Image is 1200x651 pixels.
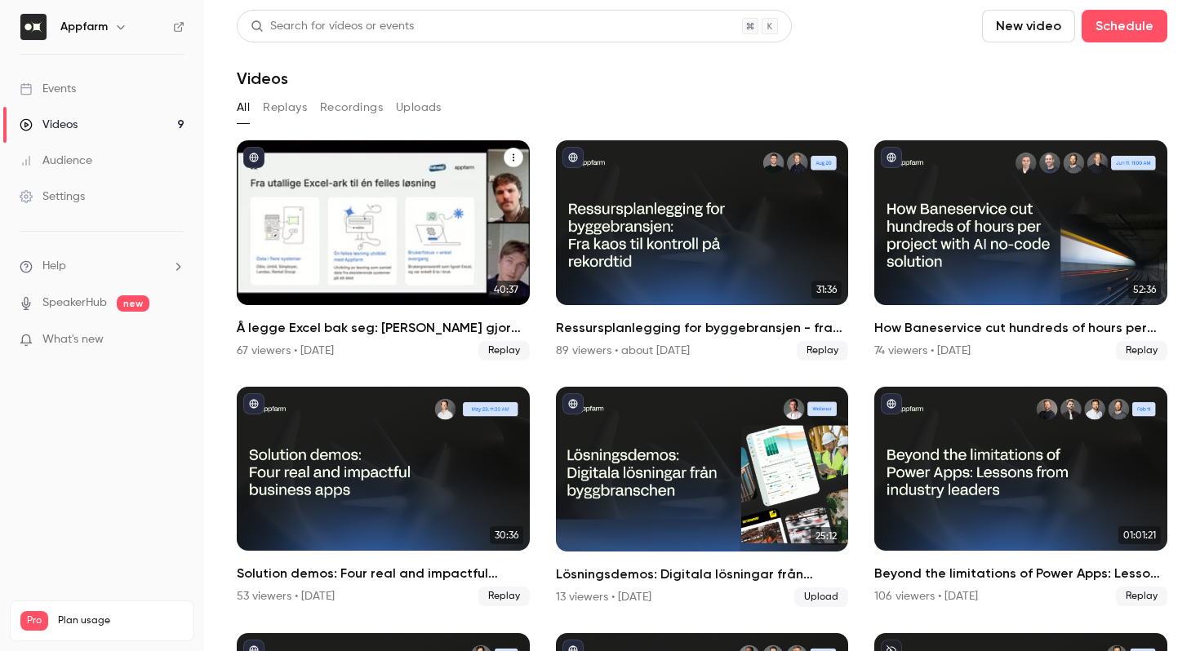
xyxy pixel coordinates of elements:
[556,318,849,338] h2: Ressursplanlegging for byggebransjen - fra kaos til kontroll på rekordtid
[562,393,584,414] button: published
[243,393,264,414] button: published
[1116,341,1167,361] span: Replay
[20,117,78,133] div: Videos
[20,81,76,97] div: Events
[811,281,842,299] span: 31:36
[42,294,107,312] a: SpeakerHub
[794,587,848,607] span: Upload
[20,14,47,40] img: Appfarm
[489,281,523,299] span: 40:37
[42,258,66,275] span: Help
[874,140,1167,361] a: 52:36How Baneservice cut hundreds of hours per project with AI no-code solution74 viewers • [DATE...
[237,318,530,338] h2: Å legge Excel bak seg: [PERSON_NAME] gjorde millionbesparelser med skreddersydd ressursplanlegger
[478,341,530,361] span: Replay
[237,140,530,361] li: Å legge Excel bak seg: Hvordan Hæhre gjorde millionbesparelser med skreddersydd ressursplanlegger
[556,565,849,584] h2: Lösningsdemos: Digitala lösningar från byggbranschen
[263,95,307,121] button: Replays
[237,10,1167,641] section: Videos
[251,18,414,35] div: Search for videos or events
[874,318,1167,338] h2: How Baneservice cut hundreds of hours per project with AI no-code solution
[874,343,971,359] div: 74 viewers • [DATE]
[396,95,442,121] button: Uploads
[556,140,849,361] li: Ressursplanlegging for byggebransjen - fra kaos til kontroll på rekordtid
[237,69,288,88] h1: Videos
[811,527,842,545] span: 25:12
[237,387,530,607] a: 30:36Solution demos: Four real and impactful business apps53 viewers • [DATE]Replay
[42,331,104,348] span: What's new
[320,95,383,121] button: Recordings
[874,387,1167,607] li: Beyond the limitations of Power Apps: Lessons from industry leaders
[797,341,848,361] span: Replay
[58,614,184,627] span: Plan usage
[556,343,690,359] div: 89 viewers • about [DATE]
[237,95,250,121] button: All
[20,258,184,275] li: help-dropdown-opener
[237,343,334,359] div: 67 viewers • [DATE]
[20,188,85,205] div: Settings
[20,153,92,169] div: Audience
[556,387,849,607] a: 25:12Lösningsdemos: Digitala lösningar från byggbranschen13 viewers • [DATE]Upload
[237,387,530,607] li: Solution demos: Four real and impactful business apps
[874,140,1167,361] li: How Baneservice cut hundreds of hours per project with AI no-code solution
[562,147,584,168] button: published
[874,564,1167,583] h2: Beyond the limitations of Power Apps: Lessons from industry leaders
[1118,526,1161,544] span: 01:01:21
[478,587,530,606] span: Replay
[556,387,849,607] li: Lösningsdemos: Digitala lösningar från byggbranschen
[881,147,902,168] button: published
[60,19,108,35] h6: Appfarm
[237,140,530,361] a: 40:37Å legge Excel bak seg: [PERSON_NAME] gjorde millionbesparelser med skreddersydd ressursplanl...
[117,295,149,312] span: new
[490,526,523,544] span: 30:36
[237,564,530,583] h2: Solution demos: Four real and impactful business apps
[881,393,902,414] button: published
[1082,10,1167,42] button: Schedule
[1116,587,1167,606] span: Replay
[165,333,184,348] iframe: Noticeable Trigger
[243,147,264,168] button: published
[982,10,1075,42] button: New video
[556,140,849,361] a: 31:36Ressursplanlegging for byggebransjen - fra kaos til kontroll på rekordtid89 viewers • about ...
[874,588,978,604] div: 106 viewers • [DATE]
[20,611,48,631] span: Pro
[556,589,651,605] div: 13 viewers • [DATE]
[874,387,1167,607] a: 01:01:21Beyond the limitations of Power Apps: Lessons from industry leaders106 viewers • [DATE]Re...
[1128,281,1161,299] span: 52:36
[237,588,335,604] div: 53 viewers • [DATE]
